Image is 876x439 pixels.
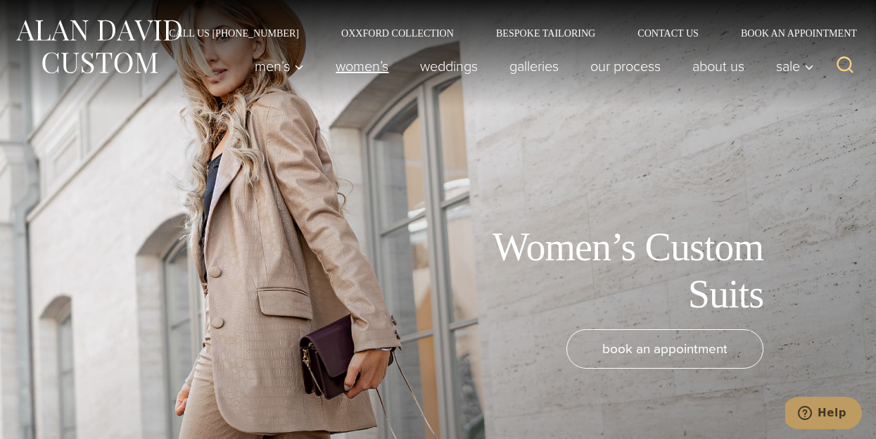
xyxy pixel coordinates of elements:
a: Call Us [PHONE_NUMBER] [148,28,320,38]
nav: Primary Navigation [239,52,822,80]
a: About Us [677,52,761,80]
a: Contact Us [616,28,720,38]
h1: Women’s Custom Suits [447,224,763,318]
a: Galleries [494,52,575,80]
button: Men’s sub menu toggle [239,52,320,80]
img: Alan David Custom [14,15,183,78]
a: Book an Appointment [720,28,862,38]
span: book an appointment [602,338,728,359]
nav: Secondary Navigation [148,28,862,38]
a: book an appointment [566,329,763,369]
iframe: Opens a widget where you can chat to one of our agents [785,397,862,432]
button: View Search Form [828,49,862,83]
a: Oxxford Collection [320,28,475,38]
a: Women’s [320,52,405,80]
a: Bespoke Tailoring [475,28,616,38]
button: Sale sub menu toggle [761,52,822,80]
a: Our Process [575,52,677,80]
a: weddings [405,52,494,80]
